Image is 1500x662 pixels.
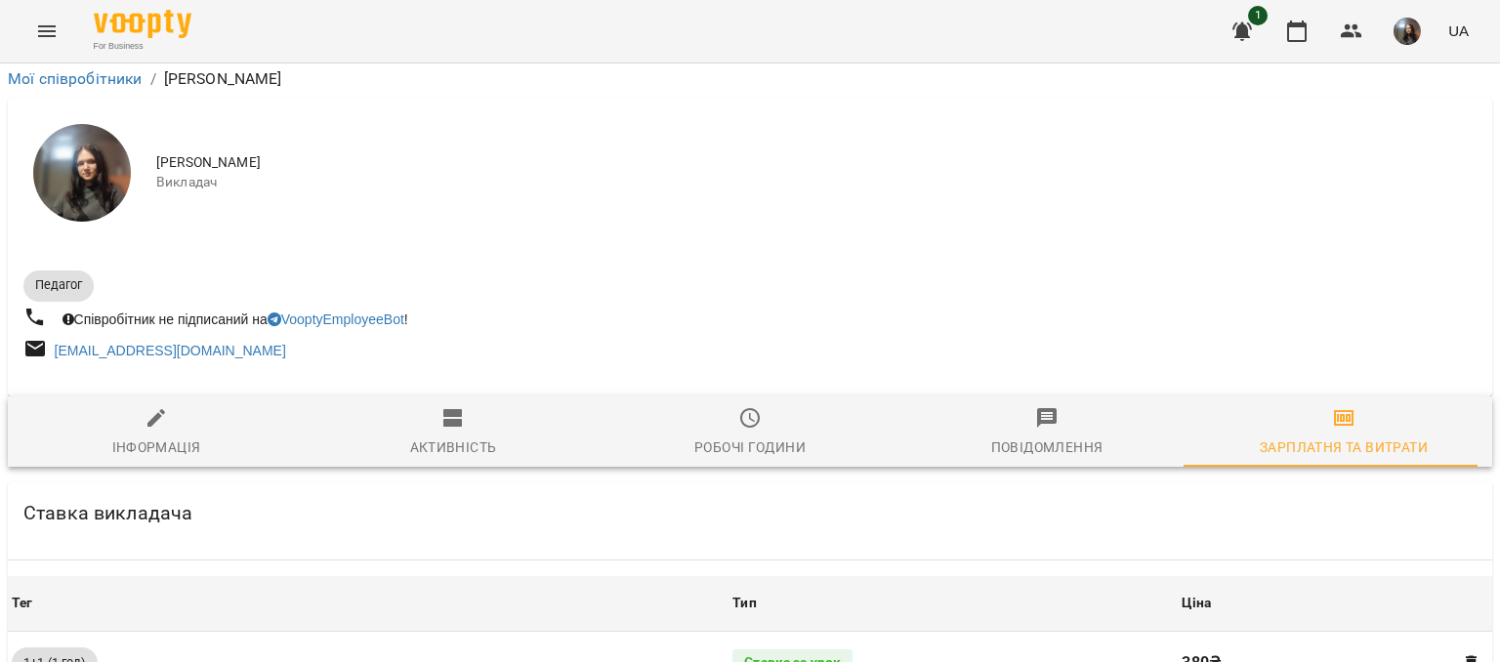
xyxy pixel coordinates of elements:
[991,435,1104,459] div: Повідомлення
[729,576,1178,631] th: Тип
[55,343,286,358] a: [EMAIL_ADDRESS][DOMAIN_NAME]
[156,173,1477,192] span: Викладач
[94,10,191,38] img: Voopty Logo
[8,69,143,88] a: Мої співробітники
[1178,576,1492,631] th: Ціна
[23,276,94,294] span: Педагог
[8,67,1492,91] nav: breadcrumb
[59,306,412,333] div: Співробітник не підписаний на !
[164,67,282,91] p: [PERSON_NAME]
[410,435,497,459] div: Активність
[268,311,404,327] a: VooptyEmployeeBot
[1440,13,1477,49] button: UA
[23,498,192,528] h6: Ставка викладача
[1260,435,1428,459] div: Зарплатня та Витрати
[1448,21,1469,41] span: UA
[156,153,1477,173] span: [PERSON_NAME]
[33,124,131,222] img: Бойцун Яна Вікторівна
[694,435,806,459] div: Робочі години
[1394,18,1421,45] img: 3223da47ea16ff58329dec54ac365d5d.JPG
[150,67,156,91] li: /
[1248,6,1268,25] span: 1
[8,576,729,631] th: Тег
[112,435,201,459] div: Інформація
[23,8,70,55] button: Menu
[94,40,191,53] span: For Business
